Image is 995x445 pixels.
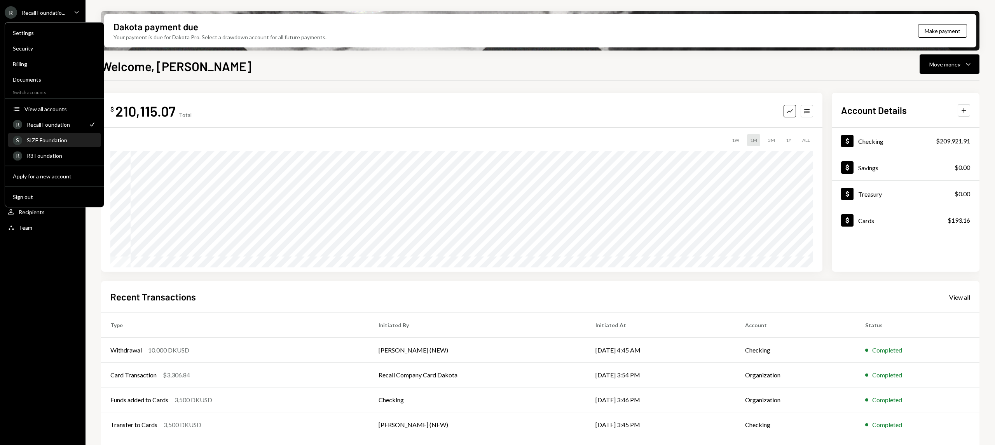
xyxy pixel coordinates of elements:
th: Status [856,313,979,338]
a: Security [8,41,101,55]
button: Move money [920,54,979,74]
div: Withdrawal [110,346,142,355]
div: Settings [13,30,96,36]
div: Checking [858,138,883,145]
td: [DATE] 3:46 PM [586,387,736,412]
div: 1Y [783,134,794,146]
div: Recipients [19,209,45,215]
a: Recipients [5,205,81,219]
th: Initiated At [586,313,736,338]
div: Your payment is due for Dakota Pro. Select a drawdown account for all future payments. [113,33,326,41]
div: R [13,151,22,161]
a: SSIZE Foundation [8,133,101,147]
h2: Account Details [841,104,907,117]
h2: Recent Transactions [110,290,196,303]
div: Cards [858,217,874,224]
div: $0.00 [955,163,970,172]
th: Account [736,313,856,338]
th: Type [101,313,369,338]
div: R3 Foundation [27,152,96,159]
div: $0.00 [955,189,970,199]
h1: Welcome, [PERSON_NAME] [101,58,251,74]
a: RR3 Foundation [8,148,101,162]
a: Cards$193.16 [832,207,979,233]
div: Completed [872,370,902,380]
div: Billing [13,61,96,67]
div: Savings [858,164,878,171]
th: Initiated By [369,313,586,338]
div: Documents [13,76,96,83]
div: Recall Foundation [27,121,84,128]
button: Make payment [918,24,967,38]
div: Security [13,45,96,52]
a: Savings$0.00 [832,154,979,180]
a: Settings [8,26,101,40]
div: 1W [729,134,742,146]
div: Recall Foundatio... [22,9,65,16]
button: Apply for a new account [8,169,101,183]
div: Sign out [13,194,96,200]
button: Sign out [8,190,101,204]
div: ALL [799,134,813,146]
div: View all accounts [24,106,96,112]
td: [DATE] 4:45 AM [586,338,736,363]
div: Treasury [858,190,882,198]
div: 210,115.07 [115,102,176,120]
div: $3,306.84 [163,370,190,380]
a: View all [949,293,970,301]
div: Completed [872,346,902,355]
div: Apply for a new account [13,173,96,180]
a: Billing [8,57,101,71]
div: R [5,6,17,19]
div: Dakota payment due [113,20,198,33]
td: Organization [736,363,856,387]
div: Completed [872,420,902,429]
td: Checking [736,412,856,437]
div: 3M [765,134,778,146]
div: Move money [929,60,960,68]
div: Transfer to Cards [110,420,157,429]
button: View all accounts [8,102,101,116]
div: $ [110,105,114,113]
div: Completed [872,395,902,405]
td: [PERSON_NAME] (NEW) [369,338,586,363]
div: S [13,136,22,145]
td: Recall Company Card Dakota [369,363,586,387]
div: Card Transaction [110,370,157,380]
a: Documents [8,72,101,86]
div: $209,921.91 [936,136,970,146]
div: Total [179,112,192,118]
div: 1M [747,134,760,146]
div: Team [19,224,32,231]
td: Organization [736,387,856,412]
div: $193.16 [948,216,970,225]
a: Checking$209,921.91 [832,128,979,154]
a: Team [5,220,81,234]
td: [DATE] 3:54 PM [586,363,736,387]
div: 10,000 DKUSD [148,346,189,355]
td: [DATE] 3:45 PM [586,412,736,437]
div: 3,500 DKUSD [164,420,201,429]
div: SIZE Foundation [27,137,96,143]
td: Checking [736,338,856,363]
a: Treasury$0.00 [832,181,979,207]
div: 3,500 DKUSD [175,395,212,405]
td: [PERSON_NAME] (NEW) [369,412,586,437]
div: Switch accounts [5,88,104,95]
div: Funds added to Cards [110,395,168,405]
td: Checking [369,387,586,412]
div: R [13,120,22,129]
